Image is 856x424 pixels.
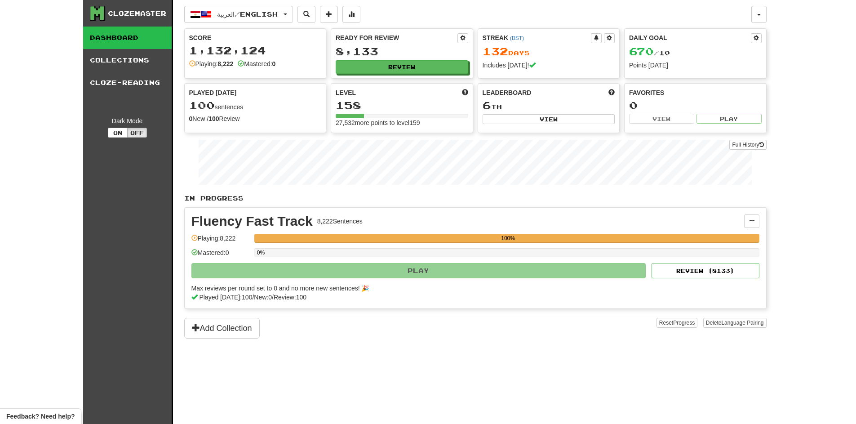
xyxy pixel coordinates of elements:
button: العربية/English [184,6,293,23]
span: Leaderboard [483,88,532,97]
button: Review [336,60,468,74]
div: Playing: [189,59,234,68]
button: On [108,128,128,138]
div: 158 [336,100,468,111]
button: Off [127,128,147,138]
div: 8,133 [336,46,468,57]
div: 1,132,124 [189,45,322,56]
div: Ready for Review [336,33,457,42]
a: Dashboard [83,27,172,49]
span: 670 [629,45,654,58]
p: In Progress [184,194,767,203]
div: Max reviews per round set to 0 and no more new sentences! 🎉 [191,284,754,293]
div: Mastered: 0 [191,248,250,263]
span: Played [DATE] [189,88,237,97]
button: Play [696,114,762,124]
span: This week in points, UTC [608,88,615,97]
span: / [272,294,274,301]
a: Collections [83,49,172,71]
span: 6 [483,99,491,112]
button: View [483,114,615,124]
div: 8,222 Sentences [317,217,363,226]
button: Play [191,263,646,278]
span: / 10 [629,49,670,57]
span: Level [336,88,356,97]
strong: 100 [208,115,219,122]
div: Streak [483,33,591,42]
button: Search sentences [297,6,315,23]
div: 27,532 more points to level 159 [336,118,468,127]
span: Open feedback widget [6,412,75,421]
div: Mastered: [238,59,275,68]
div: Includes [DATE]! [483,61,615,70]
div: 100% [257,234,759,243]
strong: 0 [272,60,276,67]
div: Points [DATE] [629,61,762,70]
button: View [629,114,694,124]
span: New: 0 [254,294,272,301]
div: Playing: 8,222 [191,234,250,249]
a: Cloze-Reading [83,71,172,94]
div: Clozemaster [108,9,166,18]
span: 132 [483,45,508,58]
button: Add sentence to collection [320,6,338,23]
span: Score more points to level up [462,88,468,97]
span: Language Pairing [721,320,763,326]
div: Daily Goal [629,33,751,43]
span: العربية / English [217,10,278,18]
span: Played [DATE]: 100 [199,294,252,301]
span: / [252,294,254,301]
a: (BST) [510,35,524,41]
button: ResetProgress [656,318,697,328]
span: Progress [673,320,695,326]
button: More stats [342,6,360,23]
div: Dark Mode [90,116,165,125]
div: Score [189,33,322,42]
div: th [483,100,615,112]
strong: 0 [189,115,193,122]
span: 100 [189,99,215,112]
button: Review (8133) [652,263,759,278]
span: Review: 100 [274,294,306,301]
button: Add Collection [184,318,260,339]
div: Day s [483,46,615,58]
div: Fluency Fast Track [191,214,313,228]
strong: 8,222 [217,60,233,67]
div: sentences [189,100,322,112]
div: Favorites [629,88,762,97]
div: 0 [629,100,762,111]
button: DeleteLanguage Pairing [703,318,767,328]
div: New / Review [189,114,322,123]
a: Full History [729,140,766,150]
